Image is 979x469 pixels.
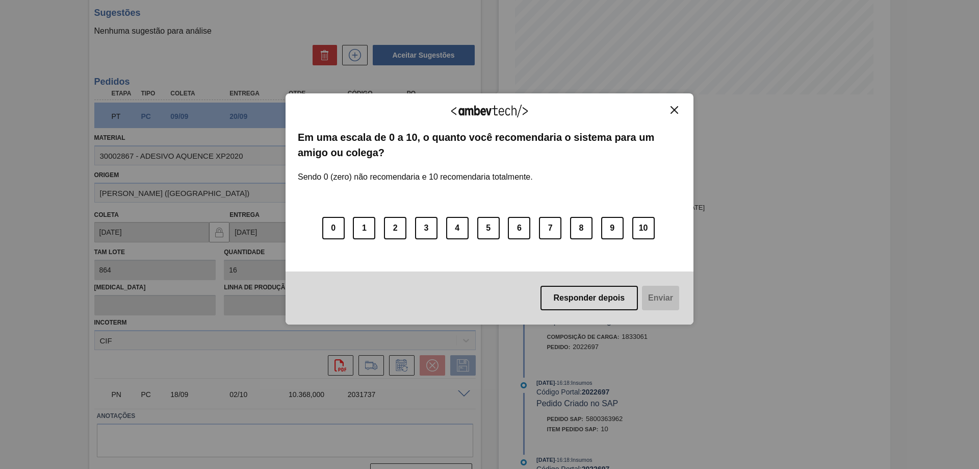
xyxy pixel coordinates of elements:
[667,106,681,114] button: Close
[570,217,592,239] button: 8
[451,105,528,117] img: Logo Ambevtech
[353,217,375,239] button: 1
[298,130,681,161] label: Em uma escala de 0 a 10, o quanto você recomendaria o sistema para um amigo ou colega?
[477,217,500,239] button: 5
[298,160,533,182] label: Sendo 0 (zero) não recomendaria e 10 recomendaria totalmente.
[601,217,624,239] button: 9
[671,106,678,114] img: Close
[322,217,345,239] button: 0
[384,217,406,239] button: 2
[446,217,469,239] button: 4
[415,217,437,239] button: 3
[632,217,655,239] button: 10
[508,217,530,239] button: 6
[539,217,561,239] button: 7
[540,286,638,310] button: Responder depois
